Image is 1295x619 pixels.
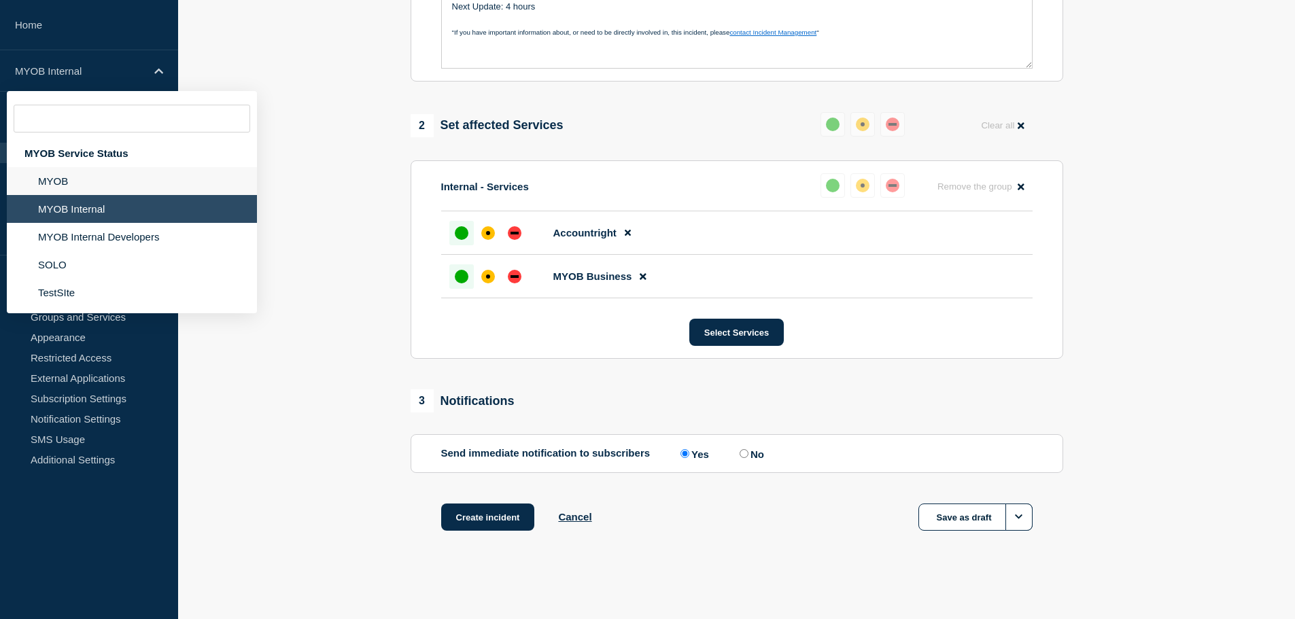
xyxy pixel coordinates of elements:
[481,226,495,240] div: affected
[452,1,1022,13] p: Next Update: 4 hours
[7,139,257,167] div: MYOB Service Status
[821,173,845,198] button: up
[740,449,748,458] input: No
[508,270,521,283] div: down
[411,389,434,412] span: 3
[937,181,1012,192] span: Remove the group
[441,447,651,460] p: Send immediate notification to subscribers
[689,319,784,346] button: Select Services
[826,179,840,192] div: up
[677,447,709,460] label: Yes
[553,270,632,282] span: MYOB Business
[441,447,1033,460] div: Send immediate notification to subscribers
[455,270,468,283] div: up
[850,112,875,137] button: affected
[481,270,495,283] div: affected
[455,226,468,240] div: up
[441,181,529,192] p: Internal - Services
[7,195,257,223] li: MYOB Internal
[880,173,905,198] button: down
[553,227,617,238] span: Accountright
[1005,503,1033,531] button: Options
[508,226,521,240] div: down
[7,167,257,195] li: MYOB
[856,118,869,131] div: affected
[850,173,875,198] button: affected
[821,112,845,137] button: up
[918,503,1033,531] button: Save as draft
[411,114,564,137] div: Set affected Services
[973,112,1032,139] button: Clear all
[411,389,515,412] div: Notifications
[856,179,869,192] div: affected
[411,114,434,137] span: 2
[736,447,764,460] label: No
[816,29,818,36] span: "
[886,179,899,192] div: down
[15,65,145,77] p: MYOB Internal
[7,223,257,251] li: MYOB Internal Developers
[452,29,730,36] span: "If you have important information about, or need to be directly involved in, this incident, please
[729,29,816,36] a: contact Incident Management
[886,118,899,131] div: down
[929,173,1033,200] button: Remove the group
[558,511,591,523] button: Cancel
[680,449,689,458] input: Yes
[441,503,535,531] button: Create incident
[826,118,840,131] div: up
[7,279,257,306] li: TestSIte
[880,112,905,137] button: down
[7,251,257,279] li: SOLO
